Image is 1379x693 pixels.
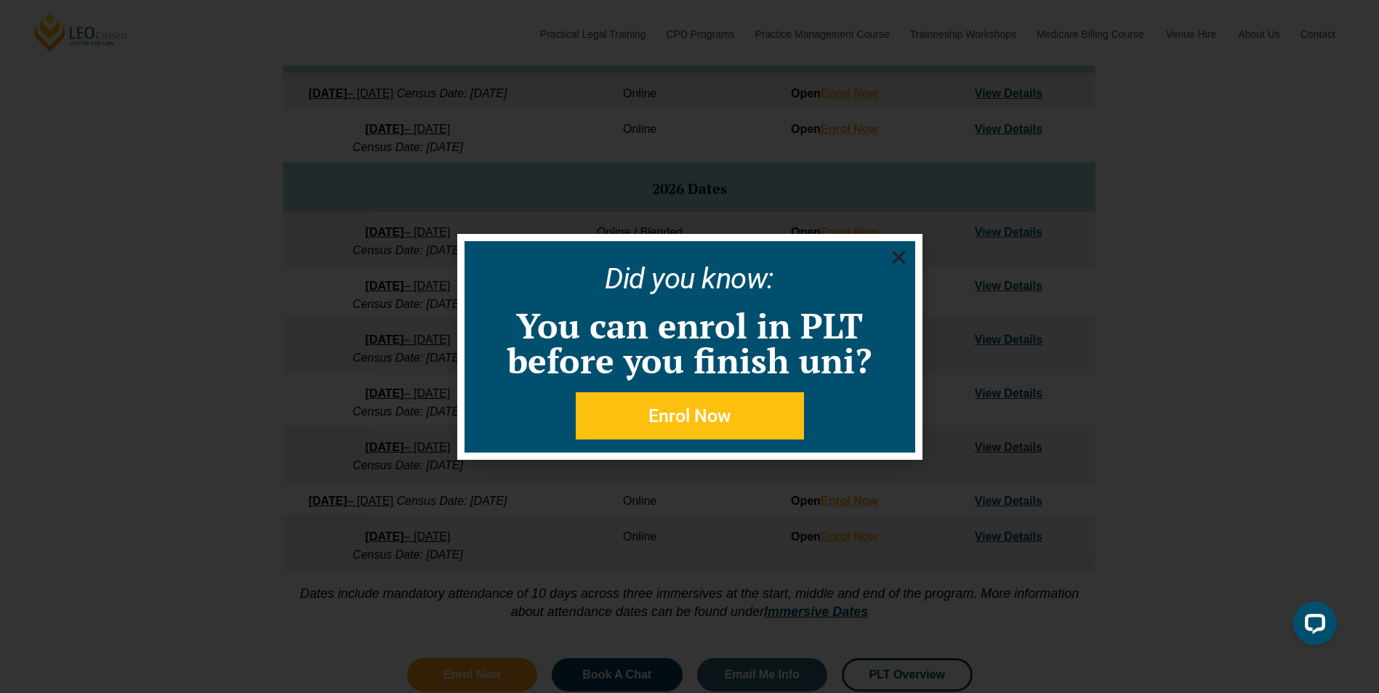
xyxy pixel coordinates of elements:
[605,262,774,296] a: Did you know:
[507,302,872,384] a: You can enrol in PLT before you finish uni?
[648,407,731,425] span: Enrol Now
[576,392,804,439] a: Enrol Now
[1282,596,1343,657] iframe: LiveChat chat widget
[890,248,908,267] a: Close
